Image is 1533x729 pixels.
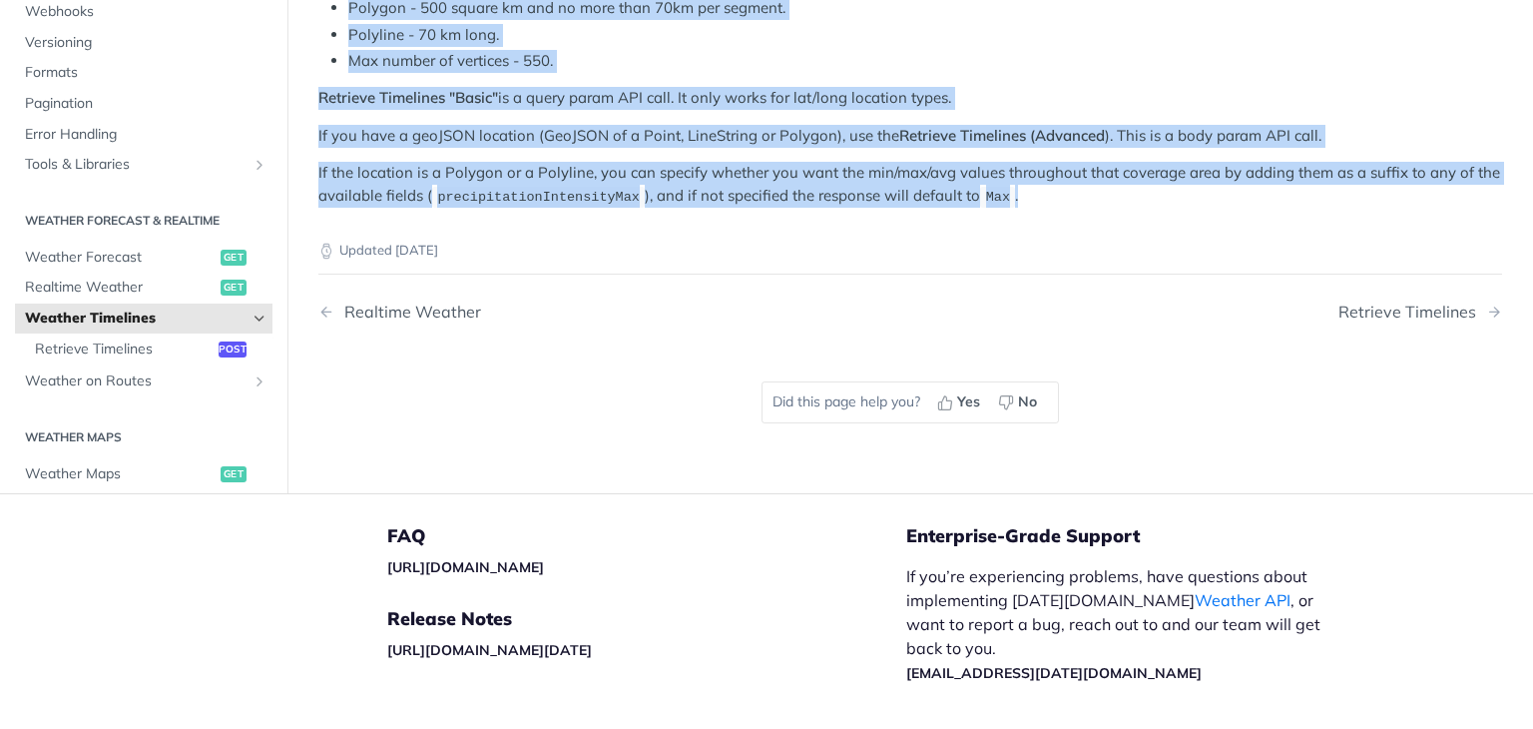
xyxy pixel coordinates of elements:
a: Next Page: Retrieve Timelines [1338,303,1502,322]
a: Tools & LibrariesShow subpages for Tools & Libraries [15,150,272,180]
a: [URL][DOMAIN_NAME] [387,558,544,576]
div: Realtime Weather [334,303,481,322]
button: No [991,387,1048,417]
span: get [221,250,247,266]
button: Show subpages for Weather on Routes [252,373,267,389]
span: Weather Timelines [25,309,247,329]
a: [EMAIL_ADDRESS][DATE][DOMAIN_NAME] [906,664,1202,682]
span: get [221,466,247,482]
a: [URL][DOMAIN_NAME][DATE] [387,641,592,659]
p: is a query param API call. It only works for lat/long location types. [318,87,1502,110]
div: Did this page help you? [762,381,1059,423]
span: post [219,341,247,357]
span: get [221,280,247,296]
h5: Enterprise-Grade Support [906,524,1373,548]
a: Previous Page: Realtime Weather [318,303,825,322]
span: Max [986,190,1010,205]
a: Weather Mapsget [15,459,272,489]
span: Retrieve Timelines [35,339,214,359]
span: Tools & Libraries [25,155,247,175]
p: Updated [DATE] [318,241,1502,261]
p: If you’re experiencing problems, have questions about implementing [DATE][DOMAIN_NAME] , or want ... [906,564,1341,684]
strong: Retrieve Timelines (Advanced [899,126,1105,145]
a: Weather on RoutesShow subpages for Weather on Routes [15,366,272,396]
h5: Release Notes [387,607,906,631]
p: If you have a geoJSON location (GeoJSON of a Point, LineString or Polygon), use the ). This is a ... [318,125,1502,148]
a: Formats [15,58,272,88]
a: Error Handling [15,120,272,150]
span: No [1018,391,1037,412]
span: Weather on Routes [25,371,247,391]
h2: Weather Forecast & realtime [15,212,272,230]
span: Weather Forecast [25,248,216,268]
h5: FAQ [387,524,906,548]
p: If the location is a Polygon or a Polyline, you can specify whether you want the min/max/avg valu... [318,162,1502,208]
span: Weather Maps [25,464,216,484]
h2: Weather Maps [15,428,272,446]
a: Pagination [15,89,272,119]
span: precipitationIntensityMax [437,190,640,205]
li: Max number of vertices - 550. [348,50,1502,73]
span: Error Handling [25,125,267,145]
a: Weather API [1195,590,1290,610]
span: Realtime Weather [25,278,216,298]
a: Weather Forecastget [15,243,272,273]
span: Formats [25,63,267,83]
button: Yes [930,387,991,417]
a: Realtime Weatherget [15,273,272,303]
span: Webhooks [25,2,267,22]
a: Versioning [15,28,272,58]
button: Hide subpages for Weather Timelines [252,311,267,327]
strong: Retrieve Timelines "Basic" [318,88,498,107]
li: Polyline - 70 km long. [348,24,1502,47]
span: Versioning [25,33,267,53]
a: Weather TimelinesHide subpages for Weather Timelines [15,304,272,334]
span: Yes [957,391,980,412]
nav: Pagination Controls [318,283,1502,342]
button: Show subpages for Tools & Libraries [252,157,267,173]
span: Pagination [25,94,267,114]
a: Retrieve Timelinespost [25,334,272,364]
div: Retrieve Timelines [1338,303,1486,322]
